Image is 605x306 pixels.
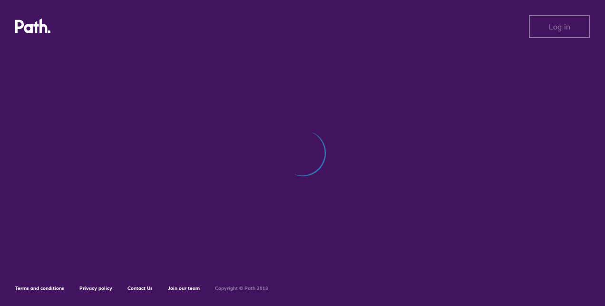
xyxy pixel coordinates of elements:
a: Terms and conditions [15,285,64,291]
span: Log in [549,22,570,31]
h6: Copyright © Path 2018 [215,286,268,291]
a: Join our team [168,285,200,291]
button: Log in [529,15,590,38]
a: Contact Us [127,285,153,291]
a: Privacy policy [79,285,112,291]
